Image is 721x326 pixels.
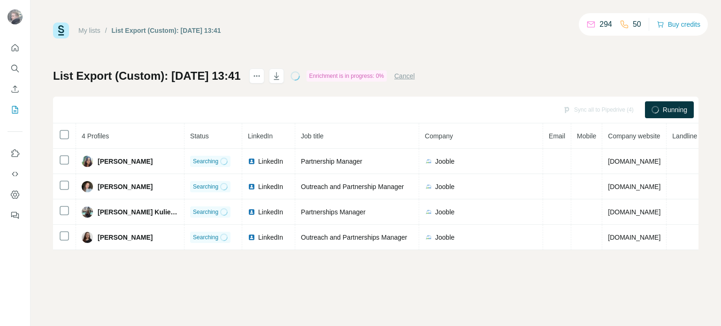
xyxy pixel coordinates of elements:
[98,182,153,191] span: [PERSON_NAME]
[258,182,283,191] span: LinkedIn
[8,9,23,24] img: Avatar
[8,81,23,98] button: Enrich CSV
[248,158,255,165] img: LinkedIn logo
[301,132,323,140] span: Job title
[608,234,660,241] span: [DOMAIN_NAME]
[425,132,453,140] span: Company
[248,132,273,140] span: LinkedIn
[193,182,218,191] span: Searching
[98,157,153,166] span: [PERSON_NAME]
[577,132,596,140] span: Mobile
[258,233,283,242] span: LinkedIn
[248,183,255,190] img: LinkedIn logo
[258,157,283,166] span: LinkedIn
[608,208,660,216] span: [DOMAIN_NAME]
[425,183,432,190] img: company-logo
[98,207,178,217] span: [PERSON_NAME] Kulieshyna
[82,181,93,192] img: Avatar
[307,70,387,82] div: Enrichment is in progress: 0%
[663,105,687,114] span: Running
[98,233,153,242] span: [PERSON_NAME]
[435,182,454,191] span: Jooble
[435,207,454,217] span: Jooble
[248,234,255,241] img: LinkedIn logo
[8,60,23,77] button: Search
[112,26,221,35] div: List Export (Custom): [DATE] 13:41
[549,132,565,140] span: Email
[435,233,454,242] span: Jooble
[82,206,93,218] img: Avatar
[425,158,432,165] img: company-logo
[394,71,415,81] button: Cancel
[8,186,23,203] button: Dashboard
[78,27,100,34] a: My lists
[608,183,660,190] span: [DOMAIN_NAME]
[301,158,362,165] span: Partnership Manager
[193,157,218,166] span: Searching
[193,233,218,242] span: Searching
[190,132,209,140] span: Status
[657,18,700,31] button: Buy credits
[105,26,107,35] li: /
[599,19,612,30] p: 294
[8,39,23,56] button: Quick start
[82,232,93,243] img: Avatar
[82,156,93,167] img: Avatar
[425,234,432,241] img: company-logo
[8,145,23,162] button: Use Surfe on LinkedIn
[249,68,264,83] button: actions
[301,208,366,216] span: Partnerships Manager
[82,132,109,140] span: 4 Profiles
[301,234,407,241] span: Outreach and Partnerships Manager
[8,166,23,182] button: Use Surfe API
[435,157,454,166] span: Jooble
[258,207,283,217] span: LinkedIn
[425,208,432,216] img: company-logo
[8,101,23,118] button: My lists
[193,208,218,216] span: Searching
[8,207,23,224] button: Feedback
[53,23,69,38] img: Surfe Logo
[608,132,660,140] span: Company website
[301,183,404,190] span: Outreach and Partnership Manager
[672,132,697,140] span: Landline
[608,158,660,165] span: [DOMAIN_NAME]
[248,208,255,216] img: LinkedIn logo
[53,68,241,83] h1: List Export (Custom): [DATE] 13:41
[633,19,641,30] p: 50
